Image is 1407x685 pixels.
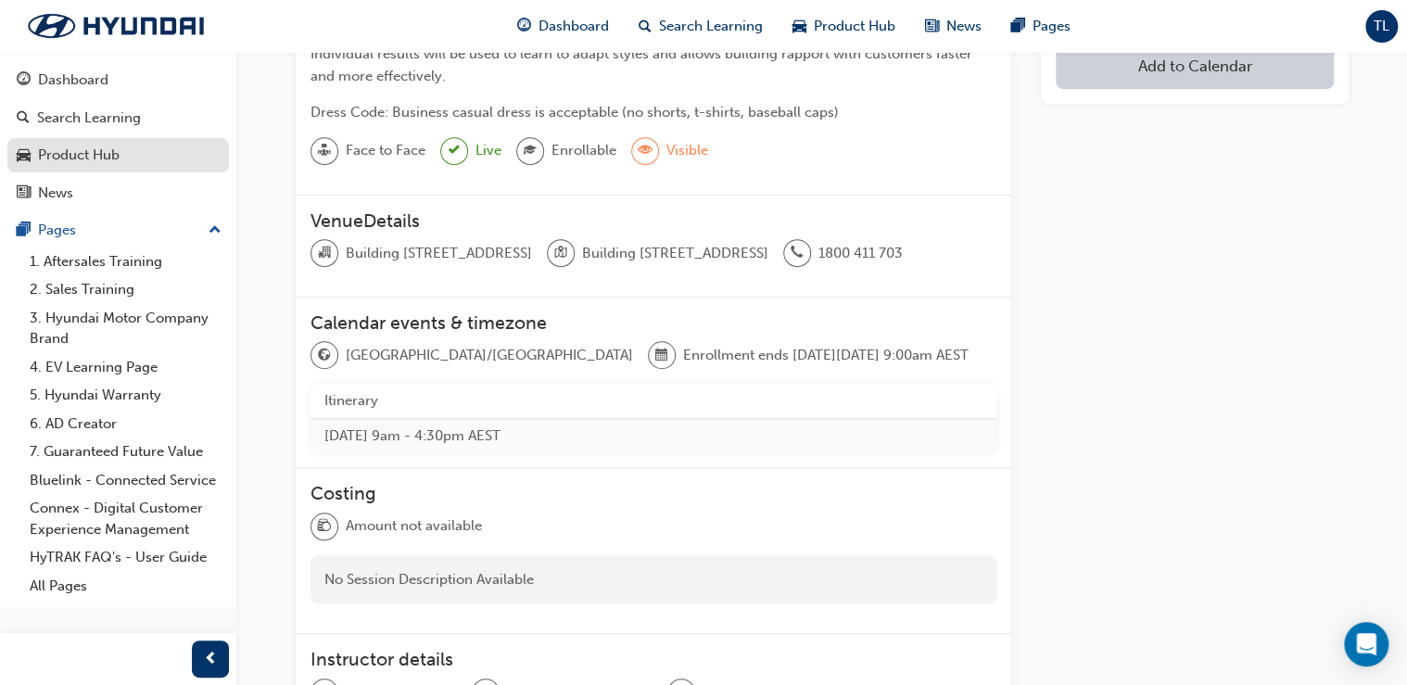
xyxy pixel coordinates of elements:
[311,210,997,232] h3: VenueDetails
[778,7,910,45] a: car-iconProduct Hub
[17,185,31,202] span: news-icon
[22,304,229,353] a: 3. Hyundai Motor Company Brand
[582,243,768,264] span: Building [STREET_ADDRESS]
[17,72,31,89] span: guage-icon
[22,275,229,304] a: 2. Sales Training
[659,16,763,37] span: Search Learning
[7,176,229,210] a: News
[791,241,804,265] span: phone-icon
[910,7,996,45] a: news-iconNews
[551,140,616,161] span: Enrollable
[22,543,229,572] a: HyTRAK FAQ's - User Guide
[9,6,222,45] img: Trak
[925,15,939,38] span: news-icon
[209,219,222,243] span: up-icon
[449,139,460,162] span: tick-icon
[7,213,229,247] button: Pages
[22,438,229,466] a: 7. Guaranteed Future Value
[311,483,997,504] h3: Costing
[22,381,229,410] a: 5. Hyundai Warranty
[346,515,482,537] span: Amount not available
[318,344,331,368] span: globe-icon
[7,101,229,135] a: Search Learning
[22,572,229,601] a: All Pages
[204,648,218,671] span: prev-icon
[318,139,331,163] span: sessionType_FACE_TO_FACE-icon
[17,147,31,164] span: car-icon
[38,145,120,166] div: Product Hub
[792,15,806,38] span: car-icon
[1344,622,1388,666] div: Open Intercom Messenger
[1374,16,1389,37] span: TL
[818,243,903,264] span: 1800 411 703
[946,16,982,37] span: News
[639,15,652,38] span: search-icon
[38,220,76,241] div: Pages
[22,410,229,438] a: 6. AD Creator
[311,649,997,670] h3: Instructor details
[346,243,532,264] span: Building [STREET_ADDRESS]
[666,140,708,161] span: Visible
[38,70,108,91] div: Dashboard
[1033,16,1071,37] span: Pages
[639,139,652,163] span: eye-icon
[311,104,839,121] span: Dress Code: Business casual dress is acceptable (no shorts, t-shirts, baseball caps)
[38,183,73,204] div: News
[346,345,633,366] span: [GEOGRAPHIC_DATA]/[GEOGRAPHIC_DATA]
[22,494,229,543] a: Connex - Digital Customer Experience Management
[17,222,31,239] span: pages-icon
[1056,43,1333,89] button: Add to Calendar
[17,110,30,127] span: search-icon
[311,384,997,418] th: Itinerary
[311,312,997,334] h3: Calendar events & timezone
[311,45,976,84] span: Individual results will be used to learn to adapt styles and allows building rapport with custome...
[517,15,531,38] span: guage-icon
[475,140,501,161] span: Live
[311,555,997,604] div: No Session Description Available
[655,344,668,368] span: calendar-icon
[7,59,229,213] button: DashboardSearch LearningProduct HubNews
[7,138,229,172] a: Product Hub
[37,108,141,129] div: Search Learning
[318,241,331,265] span: organisation-icon
[683,345,969,366] span: Enrollment ends [DATE][DATE] 9:00am AEST
[996,7,1085,45] a: pages-iconPages
[311,418,997,452] td: [DATE] 9am - 4:30pm AEST
[554,241,567,265] span: location-icon
[22,466,229,495] a: Bluelink - Connected Service
[22,353,229,382] a: 4. EV Learning Page
[22,247,229,276] a: 1. Aftersales Training
[7,63,229,97] a: Dashboard
[624,7,778,45] a: search-iconSearch Learning
[1365,10,1398,43] button: TL
[1011,15,1025,38] span: pages-icon
[814,16,895,37] span: Product Hub
[524,139,537,163] span: graduationCap-icon
[539,16,609,37] span: Dashboard
[502,7,624,45] a: guage-iconDashboard
[346,140,425,161] span: Face to Face
[318,514,331,539] span: money-icon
